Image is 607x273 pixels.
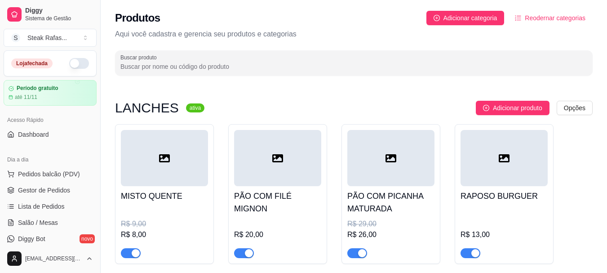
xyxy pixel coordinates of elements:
h4: PÃO COM FILÉ MIGNON [234,190,321,215]
div: R$ 29,00 [347,219,434,229]
div: R$ 26,00 [347,229,434,240]
span: Adicionar produto [493,103,542,113]
label: Buscar produto [120,54,160,61]
h3: LANCHES [115,103,179,113]
div: Loja fechada [11,58,53,68]
p: Aqui você cadastra e gerencia seu produtos e categorias [115,29,593,40]
h4: PÃO COM PICANHA MATURADA [347,190,434,215]
a: Lista de Pedidos [4,199,97,214]
div: R$ 9,00 [121,219,208,229]
h4: MISTO QUENTE [121,190,208,202]
span: plus-circle [434,15,440,21]
span: S [11,33,20,42]
div: R$ 8,00 [121,229,208,240]
div: R$ 20,00 [234,229,321,240]
a: Período gratuitoaté 11/11 [4,80,97,106]
button: Adicionar produto [476,101,549,115]
button: Reodernar categorias [508,11,593,25]
a: Diggy Botnovo [4,232,97,246]
span: Diggy Bot [18,234,45,243]
button: Adicionar categoria [426,11,505,25]
sup: ativa [186,103,204,112]
span: Reodernar categorias [525,13,585,23]
button: Pedidos balcão (PDV) [4,167,97,181]
button: Opções [557,101,593,115]
span: Adicionar categoria [443,13,497,23]
span: ordered-list [515,15,521,21]
div: Dia a dia [4,152,97,167]
article: até 11/11 [15,94,37,101]
span: Sistema de Gestão [25,15,93,22]
span: Salão / Mesas [18,218,58,227]
button: Select a team [4,29,97,47]
a: DiggySistema de Gestão [4,4,97,25]
span: Opções [564,103,585,113]
button: Alterar Status [69,58,89,69]
span: Pedidos balcão (PDV) [18,170,80,179]
div: Steak Rafas ... [27,33,67,42]
span: Lista de Pedidos [18,202,65,211]
span: Diggy [25,7,93,15]
span: Dashboard [18,130,49,139]
span: [EMAIL_ADDRESS][DOMAIN_NAME] [25,255,82,262]
input: Buscar produto [120,62,587,71]
a: Dashboard [4,127,97,142]
a: Gestor de Pedidos [4,183,97,197]
div: R$ 13,00 [461,229,548,240]
div: Acesso Rápido [4,113,97,127]
h2: Produtos [115,11,160,25]
a: Salão / Mesas [4,215,97,230]
button: [EMAIL_ADDRESS][DOMAIN_NAME] [4,248,97,269]
span: plus-circle [483,105,489,111]
h4: RAPOSO BURGUER [461,190,548,202]
article: Período gratuito [17,85,58,92]
span: Gestor de Pedidos [18,186,70,195]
